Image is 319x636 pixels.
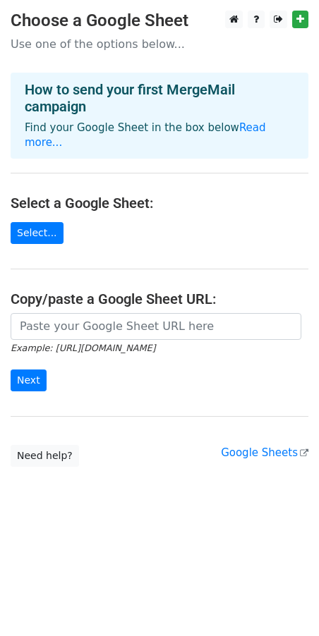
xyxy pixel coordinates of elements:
small: Example: [URL][DOMAIN_NAME] [11,343,155,353]
p: Find your Google Sheet in the box below [25,121,294,150]
p: Use one of the options below... [11,37,308,51]
input: Paste your Google Sheet URL here [11,313,301,340]
a: Google Sheets [221,446,308,459]
input: Next [11,369,47,391]
h3: Choose a Google Sheet [11,11,308,31]
a: Read more... [25,121,266,149]
h4: Select a Google Sheet: [11,195,308,212]
a: Select... [11,222,64,244]
h4: How to send your first MergeMail campaign [25,81,294,115]
a: Need help? [11,445,79,467]
h4: Copy/paste a Google Sheet URL: [11,291,308,307]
